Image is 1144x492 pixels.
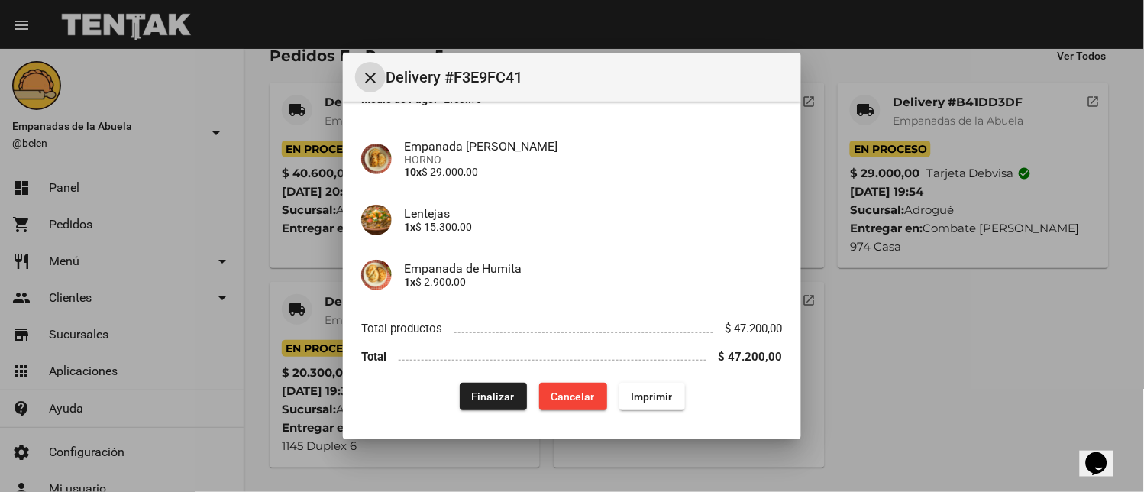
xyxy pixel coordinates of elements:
span: HORNO [404,154,783,166]
li: Total productos $ 47.200,00 [361,315,783,343]
h4: Empanada [PERSON_NAME] [404,139,783,154]
b: 1x [404,276,415,288]
img: 39d5eac7-c0dc-4c45-badd-7bc4776b2770.jpg [361,205,392,235]
p: $ 29.000,00 [404,166,783,178]
iframe: chat widget [1080,431,1129,477]
b: 10x [404,166,422,178]
span: Cancelar [551,390,595,403]
h4: Lentejas [404,206,783,221]
img: 75ad1656-f1a0-4b68-b603-a72d084c9c4d.jpg [361,260,392,290]
button: Finalizar [460,383,527,410]
li: Total $ 47.200,00 [361,342,783,371]
span: Imprimir [632,390,673,403]
button: Cerrar [355,62,386,92]
p: $ 2.900,00 [404,276,783,288]
p: $ 15.300,00 [404,221,783,233]
h4: Empanada de Humita [404,261,783,276]
img: f753fea7-0f09-41b3-9a9e-ddb84fc3b359.jpg [361,144,392,174]
b: 1x [404,221,415,233]
button: Imprimir [619,383,685,410]
button: Cancelar [539,383,607,410]
mat-icon: Cerrar [361,69,380,87]
span: Delivery #F3E9FC41 [386,65,789,89]
span: Finalizar [472,390,515,403]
